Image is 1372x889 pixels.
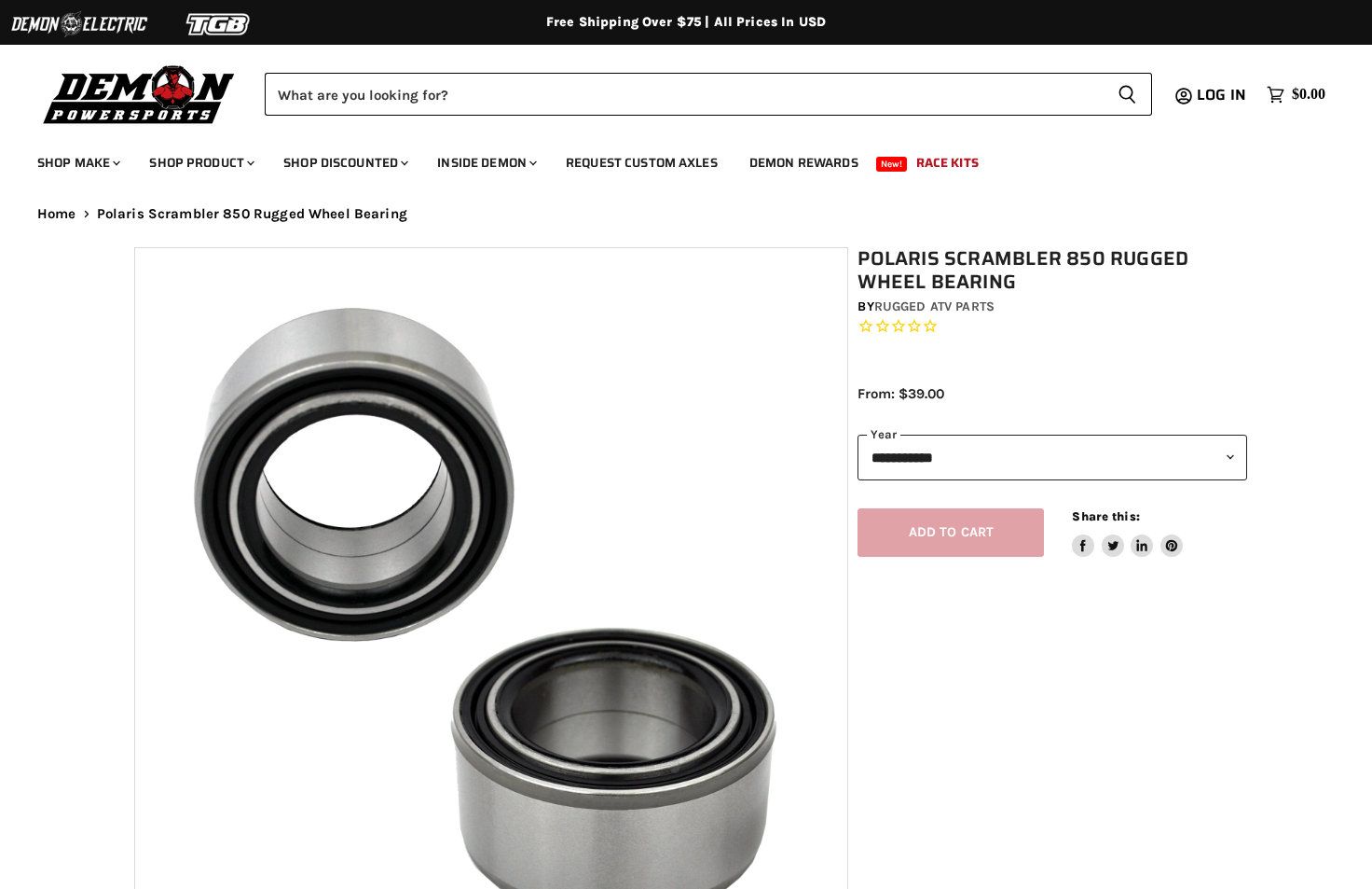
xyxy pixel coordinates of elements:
[423,144,548,182] a: Inside Demon
[23,144,131,182] a: Shop Make
[37,61,241,127] img: Demon Powersports
[1072,509,1139,523] span: Share this:
[1197,83,1246,106] span: Log in
[37,206,76,222] a: Home
[857,385,944,402] span: From: $39.00
[1103,73,1152,116] button: Search
[552,144,732,182] a: Request Custom Axles
[1292,86,1325,104] span: $0.00
[135,144,266,182] a: Shop Product
[874,299,995,314] a: Rugged ATV Parts
[876,157,908,172] span: New!
[23,136,1321,182] ul: Main menu
[265,73,1103,116] input: Search
[1188,87,1257,104] a: Log in
[97,206,407,222] span: Polaris Scrambler 850 Rugged Wheel Bearing
[1257,81,1335,108] a: $0.00
[265,73,1152,116] form: Product
[1072,508,1183,558] aside: Share this:
[735,144,872,182] a: Demon Rewards
[857,317,1247,337] span: Rated 0.0 out of 5 stars 0 reviews
[857,297,1247,317] div: by
[269,144,419,182] a: Shop Discounted
[857,435,1247,480] select: year
[857,247,1247,294] h1: Polaris Scrambler 850 Rugged Wheel Bearing
[149,7,289,42] img: TGB Logo 2
[9,7,149,42] img: Demon Electric Logo 2
[902,144,993,182] a: Race Kits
